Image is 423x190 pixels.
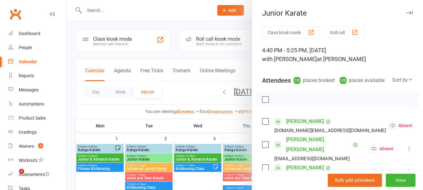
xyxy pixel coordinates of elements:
a: Workouts [8,153,66,167]
button: Bulk add attendees [328,174,382,187]
div: People [19,45,32,50]
a: Clubworx [8,6,23,22]
a: Product Sales [8,111,66,125]
div: Dashboard [19,31,40,36]
a: [PERSON_NAME] [286,116,324,126]
button: Roll call [325,27,364,38]
div: 15 [340,77,347,84]
div: Sort by [392,76,413,84]
span: 2 [19,169,24,174]
a: [PERSON_NAME] [286,163,324,173]
a: [PERSON_NAME] [PERSON_NAME] [286,135,351,155]
span: at [PERSON_NAME] [317,56,366,62]
div: Workouts [19,158,38,163]
div: [DOMAIN_NAME][EMAIL_ADDRESS][DOMAIN_NAME] [274,126,386,135]
div: Assessments [19,172,50,177]
div: places available [340,76,384,85]
div: Absent [389,122,412,130]
a: People [8,41,66,55]
a: Waivers 4 [8,139,66,153]
div: 15 [294,77,301,84]
div: [EMAIL_ADDRESS][DOMAIN_NAME] [274,155,350,163]
div: Calendar [19,59,37,64]
button: Class kiosk mode [262,27,320,38]
div: Reports [19,73,34,78]
a: Dashboard [8,27,66,41]
div: Attendees [262,76,291,85]
div: 4:40 PM - 5:25 PM, [DATE] [262,46,413,64]
div: Absent [370,145,394,153]
div: Absent [370,168,394,176]
div: Gradings [19,130,37,135]
a: Automations [8,97,66,111]
div: Waivers [19,144,34,149]
div: Automations [19,101,44,106]
button: View [386,174,415,187]
span: with [PERSON_NAME] [262,56,317,62]
div: Junior Karate [252,9,423,18]
a: Reports [8,69,66,83]
a: Gradings [8,125,66,139]
iframe: Intercom live chat [6,169,21,184]
a: Messages [8,83,66,97]
div: Messages [19,87,39,92]
a: Calendar [8,55,66,69]
div: places booked [294,76,335,85]
a: Assessments [8,167,66,182]
span: 4 [38,143,43,148]
div: Product Sales [19,116,46,121]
